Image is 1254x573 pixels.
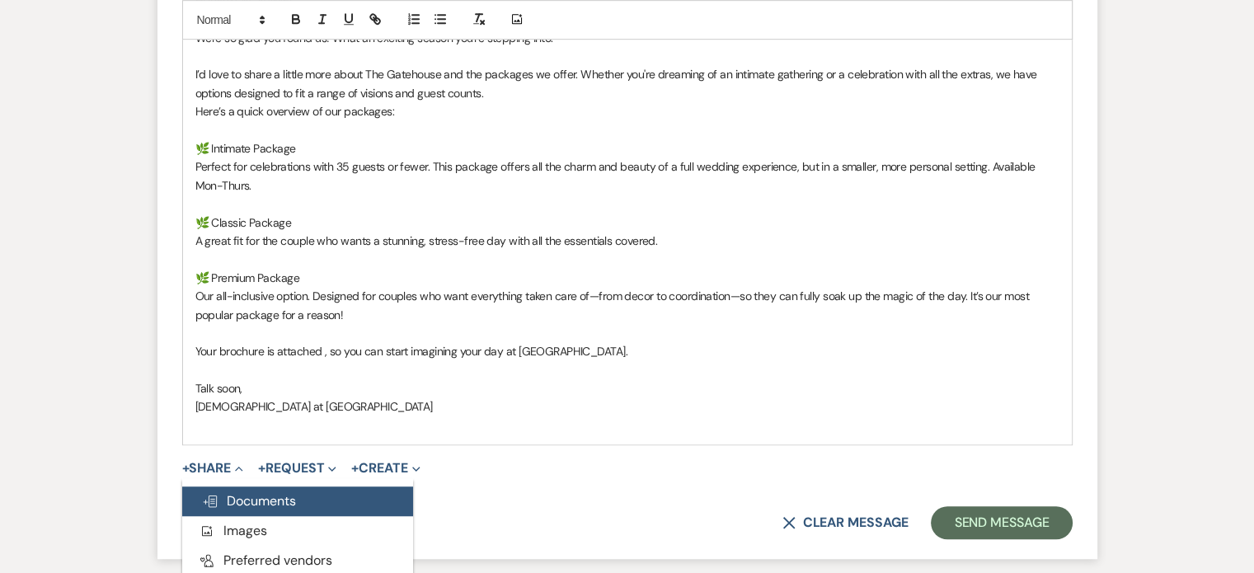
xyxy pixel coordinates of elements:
[202,492,296,510] span: Documents
[182,462,190,475] span: +
[195,379,1059,397] p: Talk soon,
[182,462,244,475] button: Share
[258,462,265,475] span: +
[182,486,413,516] button: Documents
[195,102,1059,120] p: Here’s a quick overview of our packages:
[195,232,1059,250] p: A great fit for the couple who wants a stunning, stress-free day with all the essentials covered.
[195,157,1059,195] p: Perfect for celebrations with 35 guests or fewer. This package offers all the charm and beauty of...
[195,139,1059,157] p: 🌿 Intimate Package
[195,397,1059,416] p: [DEMOGRAPHIC_DATA] at [GEOGRAPHIC_DATA]
[182,516,413,546] button: Images
[195,65,1059,102] p: I’d love to share a little more about The Gatehouse and the packages we offer. Whether you're dre...
[351,462,359,475] span: +
[195,342,1059,360] p: Your brochure is attached , so you can start imagining your day at [GEOGRAPHIC_DATA].
[195,287,1059,324] p: Our all-inclusive option. Designed for couples who want everything taken care of—from decor to co...
[931,506,1072,539] button: Send Message
[195,269,1059,287] p: 🌿 Premium Package
[258,462,336,475] button: Request
[199,522,267,539] span: Images
[782,516,908,529] button: Clear message
[195,214,1059,232] p: 🌿 Classic Package
[351,462,420,475] button: Create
